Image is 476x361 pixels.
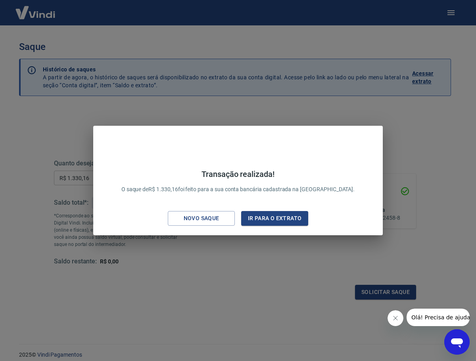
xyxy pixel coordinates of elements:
[444,329,470,355] iframe: Botão para abrir a janela de mensagens
[407,309,470,326] iframe: Mensagem da empresa
[121,169,355,179] h4: Transação realizada!
[174,213,229,223] div: Novo saque
[388,310,403,326] iframe: Fechar mensagem
[168,211,235,226] button: Novo saque
[241,211,308,226] button: Ir para o extrato
[5,6,67,12] span: Olá! Precisa de ajuda?
[121,169,355,194] p: O saque de R$ 1.330,16 foi feito para a sua conta bancária cadastrada na [GEOGRAPHIC_DATA].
